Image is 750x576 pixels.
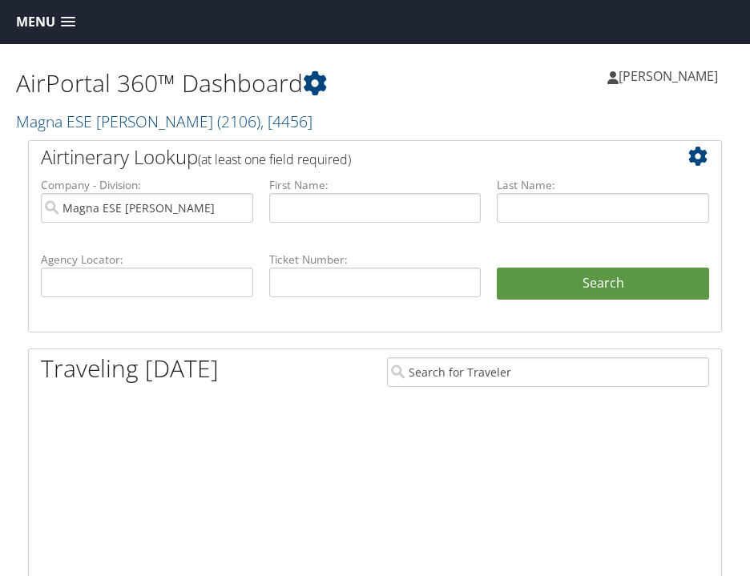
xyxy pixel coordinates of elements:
h1: Traveling [DATE] [41,352,219,385]
span: ( 2106 ) [217,111,260,132]
span: Menu [16,14,55,30]
a: Magna ESE [PERSON_NAME] [16,111,312,132]
span: , [ 4456 ] [260,111,312,132]
h1: AirPortal 360™ Dashboard [16,66,375,100]
h2: Airtinerary Lookup [41,143,651,171]
label: Ticket Number: [269,252,482,268]
input: Search for Traveler [387,357,709,387]
label: Last Name: [497,177,709,193]
a: [PERSON_NAME] [607,52,734,100]
label: First Name: [269,177,482,193]
button: Search [497,268,709,300]
a: Menu [8,9,83,35]
label: Company - Division: [41,177,253,193]
span: [PERSON_NAME] [619,67,718,85]
label: Agency Locator: [41,252,253,268]
span: (at least one field required) [198,151,351,168]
